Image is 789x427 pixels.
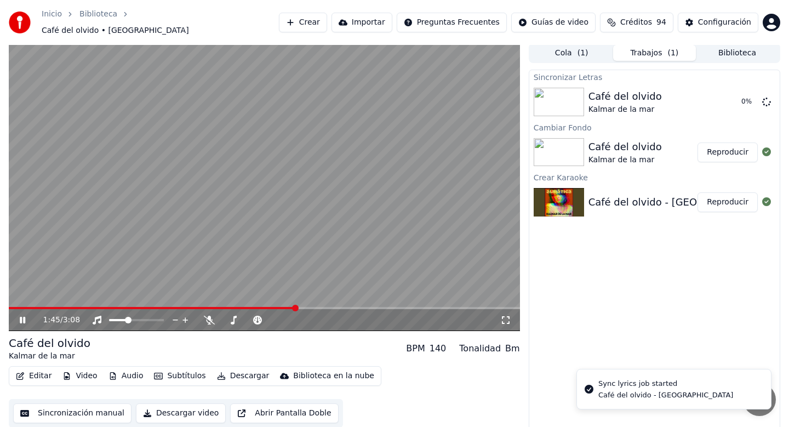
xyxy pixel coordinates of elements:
[511,13,596,32] button: Guías de video
[588,155,662,166] div: Kalmar de la mar
[588,89,662,104] div: Café del olvido
[530,45,613,61] button: Cola
[741,98,758,106] div: 0 %
[697,143,758,162] button: Reproducir
[42,9,279,36] nav: breadcrumb
[620,17,652,28] span: Créditos
[430,342,447,355] div: 140
[9,12,31,33] img: youka
[678,13,758,32] button: Configuración
[613,45,696,61] button: Trabajos
[230,403,338,423] button: Abrir Pantalla Doble
[578,48,588,59] span: ( 1 )
[279,13,327,32] button: Crear
[598,378,733,389] div: Sync lyrics job started
[331,13,392,32] button: Importar
[63,315,80,326] span: 3:08
[12,368,56,384] button: Editar
[598,390,733,400] div: Café del olvido - [GEOGRAPHIC_DATA]
[406,342,425,355] div: BPM
[696,45,779,61] button: Biblioteca
[656,17,666,28] span: 94
[588,104,662,115] div: Kalmar de la mar
[697,192,758,212] button: Reproducir
[150,368,210,384] button: Subtítulos
[42,9,62,20] a: Inicio
[104,368,148,384] button: Audio
[9,351,90,362] div: Kalmar de la mar
[529,170,780,184] div: Crear Karaoke
[459,342,501,355] div: Tonalidad
[42,25,189,36] span: Café del olvido • [GEOGRAPHIC_DATA]
[667,48,678,59] span: ( 1 )
[9,335,90,351] div: Café del olvido
[529,121,780,134] div: Cambiar Fondo
[43,315,60,326] span: 1:45
[588,195,775,210] div: Café del olvido - [GEOGRAPHIC_DATA]
[529,70,780,83] div: Sincronizar Letras
[397,13,507,32] button: Preguntas Frecuentes
[588,139,662,155] div: Café del olvido
[293,371,374,382] div: Biblioteca en la nube
[600,13,673,32] button: Créditos94
[698,17,751,28] div: Configuración
[505,342,520,355] div: Bm
[79,9,117,20] a: Biblioteca
[213,368,274,384] button: Descargar
[58,368,101,384] button: Video
[43,315,70,326] div: /
[136,403,226,423] button: Descargar video
[13,403,131,423] button: Sincronización manual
